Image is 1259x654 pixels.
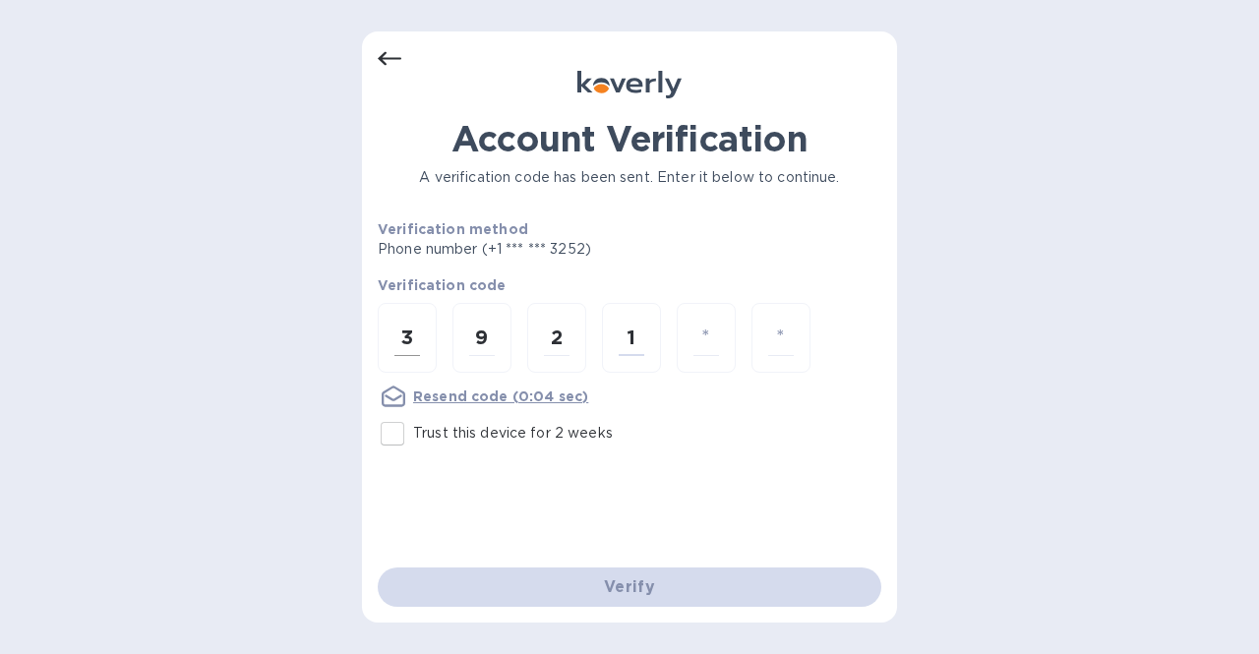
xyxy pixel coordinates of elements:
[378,167,881,188] p: A verification code has been sent. Enter it below to continue.
[378,221,528,237] b: Verification method
[378,239,742,260] p: Phone number (+1 *** *** 3252)
[378,118,881,159] h1: Account Verification
[413,388,588,404] u: Resend code (0:04 sec)
[413,423,613,444] p: Trust this device for 2 weeks
[378,275,881,295] p: Verification code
